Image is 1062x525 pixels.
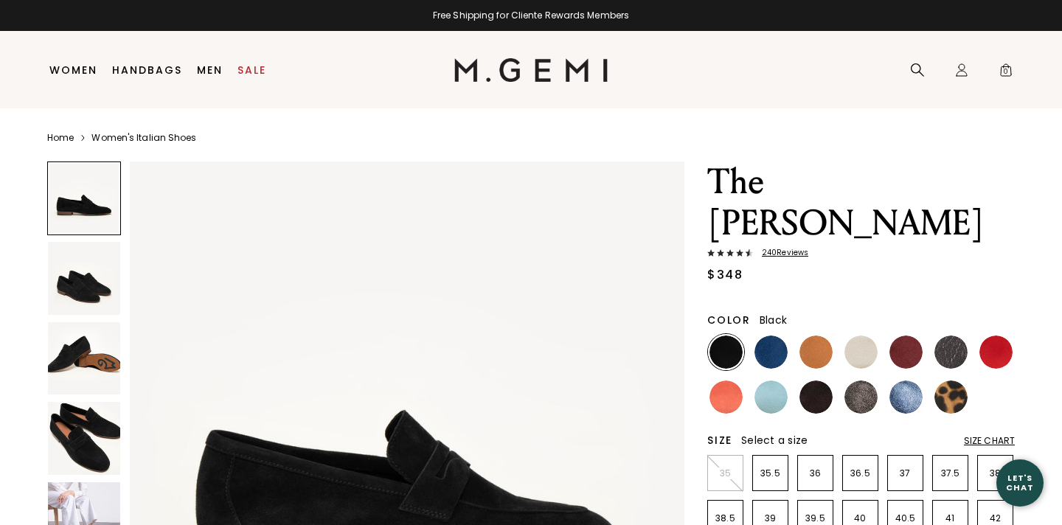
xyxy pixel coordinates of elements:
div: $348 [707,266,743,284]
p: 36.5 [843,467,878,479]
span: 240 Review s [753,248,808,257]
img: Burgundy [889,335,923,369]
a: 240Reviews [707,248,1015,260]
a: Women [49,64,97,76]
p: 40.5 [888,512,923,524]
p: 38 [978,467,1013,479]
a: Men [197,64,223,76]
span: Select a size [741,433,808,448]
p: 38.5 [708,512,743,524]
img: The Sacca Donna [48,322,120,394]
h1: The [PERSON_NAME] [707,161,1015,244]
img: Leopard [934,380,968,414]
img: Black [709,335,743,369]
img: Cocoa [844,380,878,414]
img: Sapphire [889,380,923,414]
img: Dark Gunmetal [934,335,968,369]
img: Capri Blue [754,380,788,414]
img: Coral [709,380,743,414]
p: 42 [978,512,1013,524]
p: 39 [753,512,788,524]
img: The Sacca Donna [48,402,120,474]
p: 41 [933,512,968,524]
a: Home [47,132,74,144]
p: 37 [888,467,923,479]
img: Dark Chocolate [799,380,833,414]
p: 39.5 [798,512,833,524]
img: Light Oatmeal [844,335,878,369]
span: Black [760,313,787,327]
h2: Color [707,314,751,326]
p: 36 [798,467,833,479]
img: The Sacca Donna [48,242,120,314]
img: Luggage [799,335,833,369]
p: 40 [843,512,878,524]
img: M.Gemi [454,58,608,82]
p: 35 [708,467,743,479]
div: Size Chart [964,435,1015,447]
a: Handbags [112,64,182,76]
h2: Size [707,434,732,446]
a: Sale [237,64,266,76]
img: Navy [754,335,788,369]
img: Sunset Red [979,335,1013,369]
a: Women's Italian Shoes [91,132,196,144]
div: Let's Chat [996,473,1044,492]
span: 0 [999,66,1013,80]
p: 37.5 [933,467,968,479]
p: 35.5 [753,467,788,479]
